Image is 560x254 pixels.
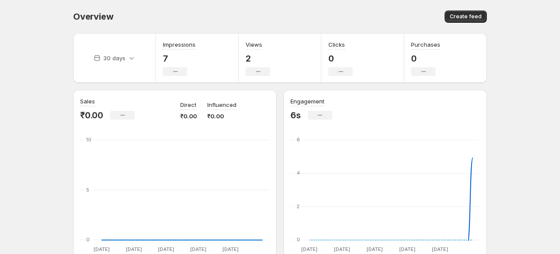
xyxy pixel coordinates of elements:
[445,10,487,23] button: Create feed
[103,54,125,62] p: 30 days
[290,110,301,120] p: 6s
[246,53,270,64] p: 2
[73,11,113,22] span: Overview
[207,100,236,109] p: Influenced
[328,53,353,64] p: 0
[301,246,317,252] text: [DATE]
[297,203,300,209] text: 2
[411,40,440,49] h3: Purchases
[86,137,91,143] text: 10
[163,40,196,49] h3: Impressions
[158,246,174,252] text: [DATE]
[297,237,300,243] text: 0
[207,112,236,120] p: ₹0.00
[190,246,206,252] text: [DATE]
[180,100,196,109] p: Direct
[163,53,196,64] p: 7
[334,246,350,252] text: [DATE]
[297,170,300,176] text: 4
[411,53,440,64] p: 0
[126,246,142,252] text: [DATE]
[297,137,300,143] text: 6
[367,246,383,252] text: [DATE]
[290,97,324,106] h3: Engagement
[94,246,110,252] text: [DATE]
[80,97,95,106] h3: Sales
[399,246,415,252] text: [DATE]
[86,187,89,193] text: 5
[328,40,345,49] h3: Clicks
[86,237,90,243] text: 0
[246,40,262,49] h3: Views
[180,112,197,120] p: ₹0.00
[223,246,239,252] text: [DATE]
[432,246,448,252] text: [DATE]
[80,110,103,120] p: ₹0.00
[450,13,482,20] span: Create feed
